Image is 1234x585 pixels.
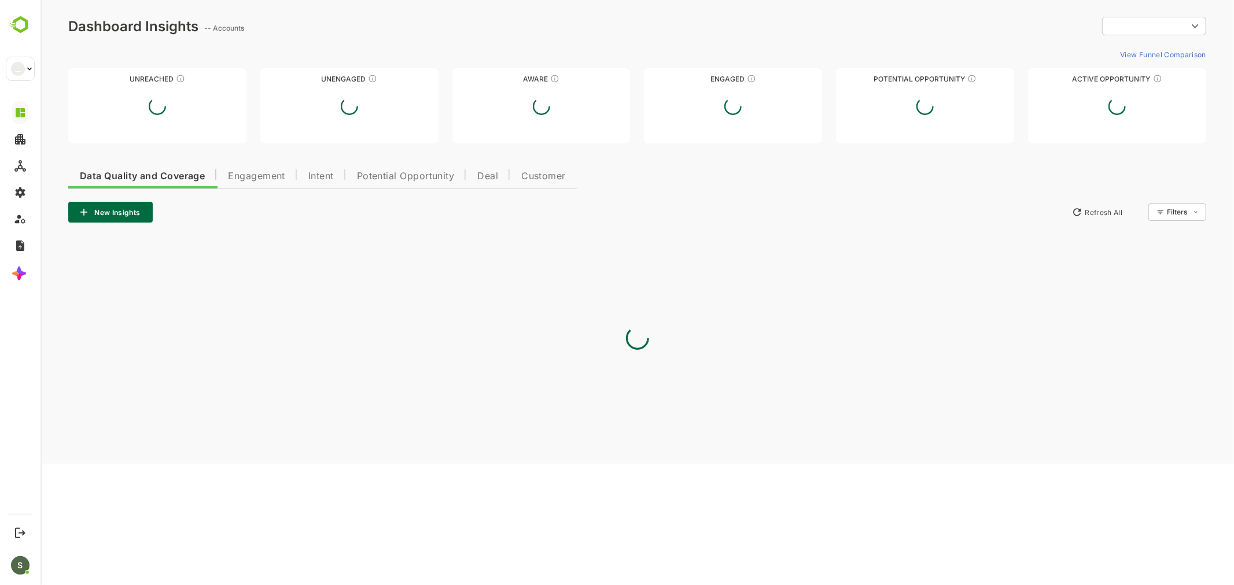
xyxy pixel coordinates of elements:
img: BambooboxLogoMark.f1c84d78b4c51b1a7b5f700c9845e183.svg [6,14,35,36]
span: Customer [481,172,525,181]
div: These accounts have not shown enough engagement and need nurturing [327,74,337,83]
button: View Funnel Comparison [1075,45,1166,64]
span: Engagement [187,172,245,181]
div: Unengaged [220,75,398,83]
div: These accounts have open opportunities which might be at any of the Sales Stages [1113,74,1122,83]
button: Logout [12,525,28,540]
div: S [11,556,30,575]
div: These accounts are warm, further nurturing would qualify them to MQAs [706,74,716,83]
div: Potential Opportunity [795,75,974,83]
div: These accounts have not been engaged with for a defined time period [135,74,145,83]
span: Data Quality and Coverage [39,172,164,181]
div: Active Opportunity [988,75,1166,83]
div: Filters [1126,208,1147,216]
span: Potential Opportunity [316,172,414,181]
button: Refresh All [1026,203,1087,221]
ag: -- Accounts [164,24,207,32]
div: ​ [1062,16,1166,36]
div: __ [11,62,25,76]
div: These accounts have just entered the buying cycle and need further nurturing [510,74,519,83]
div: These accounts are MQAs and can be passed on to Inside Sales [927,74,936,83]
span: Intent [268,172,293,181]
div: Aware [412,75,590,83]
div: Engaged [603,75,782,83]
span: Deal [437,172,458,181]
div: Dashboard Insights [28,18,158,35]
button: New Insights [28,202,112,223]
div: Unreached [28,75,206,83]
div: Filters [1125,202,1166,223]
